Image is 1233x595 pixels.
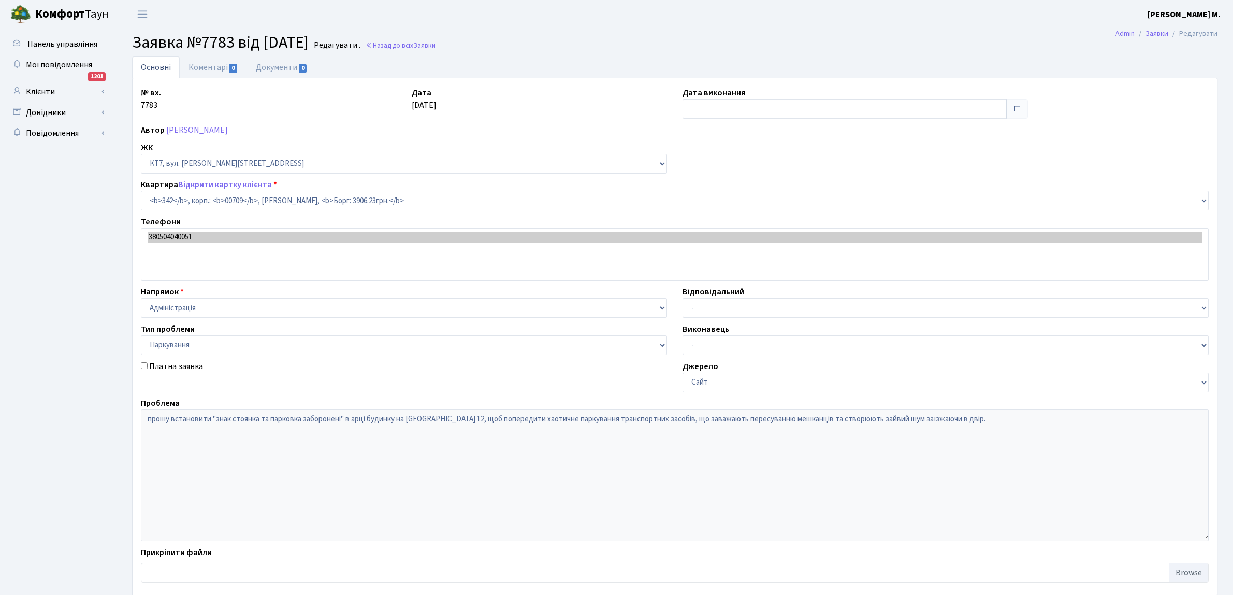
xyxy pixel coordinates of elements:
select: ) [141,191,1209,210]
a: Документи [247,56,316,78]
img: logo.png [10,4,31,25]
label: Напрямок [141,286,184,298]
label: Джерело [683,360,718,373]
b: Комфорт [35,6,85,22]
label: № вх. [141,87,161,99]
nav: breadcrumb [1100,23,1233,45]
option: 380504040051 [148,232,1202,243]
select: ) [141,335,667,355]
span: Панель управління [27,38,97,50]
label: ЖК [141,141,153,154]
label: Проблема [141,397,180,409]
label: Виконавець [683,323,729,335]
b: [PERSON_NAME] М. [1148,9,1221,20]
li: Редагувати [1168,28,1217,39]
span: Мої повідомлення [26,59,92,70]
label: Телефони [141,216,181,228]
a: Мої повідомлення1201 [5,54,109,75]
label: Платна заявка [149,360,203,373]
label: Дата виконання [683,87,745,99]
a: Назад до всіхЗаявки [366,40,436,50]
textarea: прошу встановити "знак стоянка та парковка заборонені" в арці будинку на [GEOGRAPHIC_DATA] 12, що... [141,409,1209,541]
a: Клієнти [5,81,109,102]
div: 7783 [133,87,404,119]
div: 1201 [88,72,106,81]
span: 0 [229,64,237,73]
a: Панель управління [5,34,109,54]
a: Заявки [1145,28,1168,39]
a: [PERSON_NAME] М. [1148,8,1221,21]
span: Заявки [413,40,436,50]
a: Коментарі [180,56,247,78]
label: Автор [141,124,165,136]
a: Відкрити картку клієнта [178,179,272,190]
button: Переключити навігацію [129,6,155,23]
label: Прикріпити файли [141,546,212,559]
a: Повідомлення [5,123,109,144]
a: [PERSON_NAME] [166,124,228,136]
label: Тип проблеми [141,323,195,335]
label: Квартира [141,178,277,191]
label: Відповідальний [683,286,744,298]
a: Основні [132,56,180,78]
div: [DATE] [404,87,675,119]
span: Заявка №7783 від [DATE] [132,31,309,54]
label: Дата [412,87,431,99]
a: Довідники [5,102,109,123]
a: Admin [1115,28,1135,39]
span: Таун [35,6,109,23]
small: Редагувати . [312,40,360,50]
span: 0 [299,64,307,73]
